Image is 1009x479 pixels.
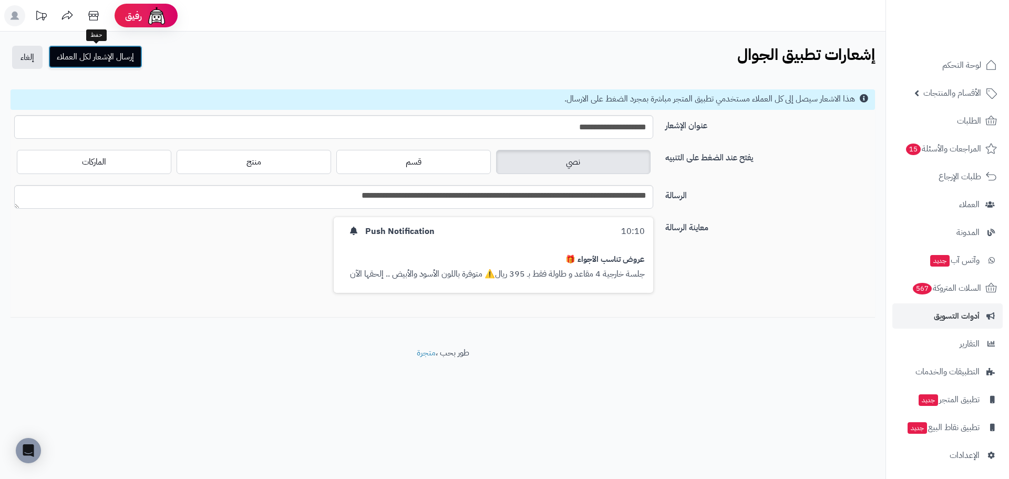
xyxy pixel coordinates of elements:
[913,283,932,294] span: 567
[661,115,879,132] label: عنوان الإشعار
[892,220,1003,245] a: المدونة
[406,156,421,168] span: قسم
[957,114,981,128] span: الطلبات
[908,422,927,434] span: جديد
[86,29,107,41] div: حفظ
[661,185,879,202] label: الرسالة
[892,387,1003,412] a: تطبيق المتجرجديد
[915,364,980,379] span: التطبيقات والخدمات
[938,27,999,49] img: logo-2.png
[929,253,980,268] span: وآتس آب
[12,46,43,69] a: إلغاء
[942,58,981,73] span: لوحة التحكم
[16,438,41,463] div: Open Intercom Messenger
[907,420,980,435] span: تطبيق نقاط البيع
[939,169,981,184] span: طلبات الإرجاع
[918,392,980,407] span: تطبيق المتجر
[892,303,1003,329] a: أدوات التسويق
[737,43,875,66] b: إشعارات تطبيق الجوال
[28,5,54,29] a: تحديثات المنصة
[960,337,980,351] span: التقارير
[892,53,1003,78] a: لوحة التحكم
[892,248,1003,273] a: وآتس آبجديد
[661,147,879,164] label: يفتح عند الضغط على التنبيه
[923,86,981,100] span: الأقسام والمنتجات
[892,331,1003,356] a: التقارير
[892,415,1003,440] a: تطبيق نقاط البيعجديد
[48,45,142,68] button: إرسال الإشعار لكل العملاء
[912,281,981,295] span: السلات المتروكة
[566,156,580,168] span: نصي
[565,253,645,265] b: عروض تناسب الأجواء 🎁
[350,268,645,280] small: جلسة خارجية 4 مقاعد و طاولة فقط بـ 395 ريال⚠️ متوفرة باللون الأسود والأبيض .. إلحقها الآن
[146,5,167,26] img: ai-face.png
[905,141,981,156] span: المراجعات والأسئلة
[564,93,855,105] small: هذا الاشعار سيصل إلى كل العملاء مستخدمي تطبيق المتجر مباشرة بمجرد الضغط على الارسال.
[892,192,1003,217] a: العملاء
[417,346,436,359] a: متجرة
[892,443,1003,468] a: الإعدادات
[892,164,1003,189] a: طلبات الإرجاع
[82,156,106,168] span: الماركات
[892,359,1003,384] a: التطبيقات والخدمات
[125,9,142,22] span: رفيق
[934,309,980,323] span: أدوات التسويق
[892,108,1003,134] a: الطلبات
[365,225,435,238] b: Push Notification
[621,226,645,238] span: 10:10
[246,156,261,168] span: منتج
[919,394,938,406] span: جديد
[930,255,950,267] span: جديد
[892,276,1003,301] a: السلات المتروكة567
[906,144,921,155] span: 15
[959,197,980,212] span: العملاء
[950,448,980,463] span: الإعدادات
[661,217,879,234] label: معاينة الرسالة
[892,136,1003,161] a: المراجعات والأسئلة15
[956,225,980,240] span: المدونة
